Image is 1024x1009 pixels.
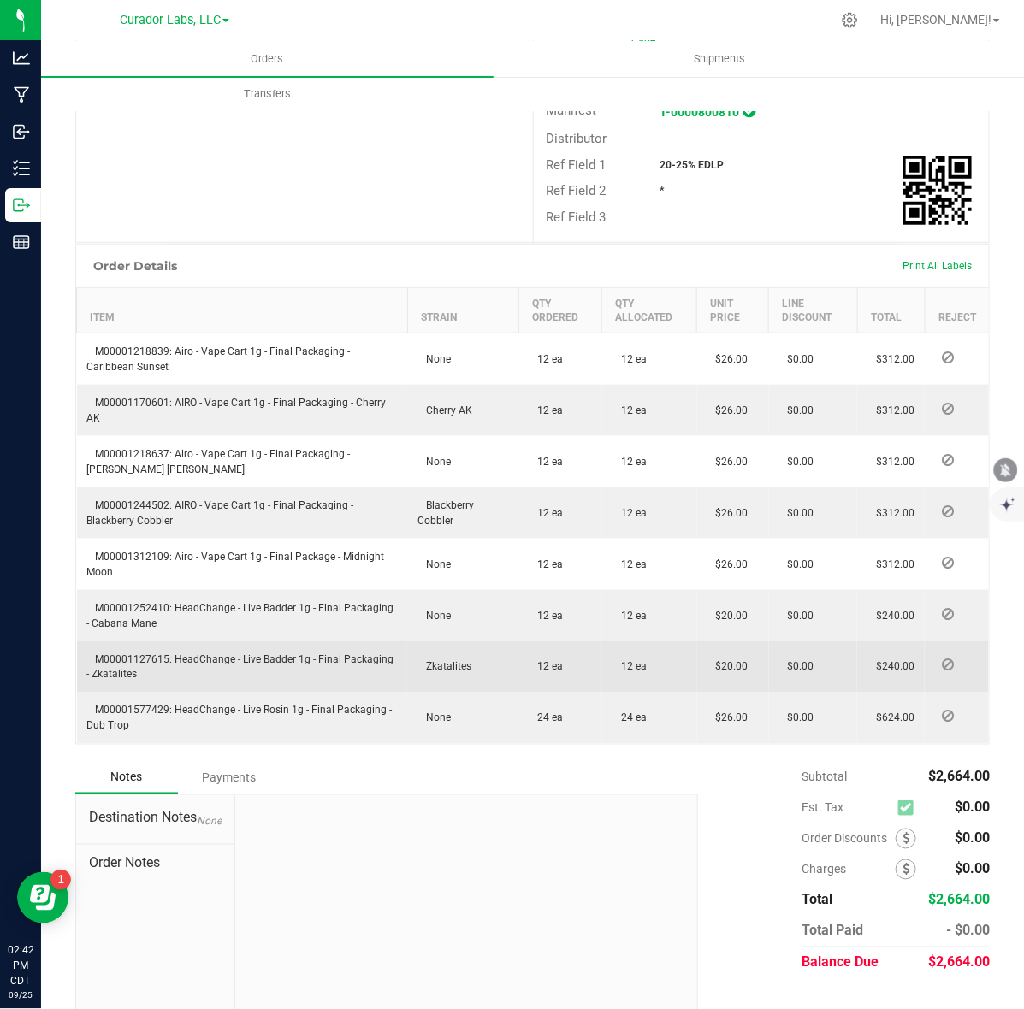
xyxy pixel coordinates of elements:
[87,551,385,578] span: M00001312109: Airo - Vape Cart 1g - Final Package - Midnight Moon
[779,610,814,622] span: $0.00
[87,397,387,424] span: M00001170601: AIRO - Vape Cart 1g - Final Packaging - Cherry AK
[935,609,961,619] span: Reject Inventory
[13,123,30,140] inline-svg: Inbound
[13,233,30,251] inline-svg: Reports
[660,105,740,119] strong: T-0000800810
[660,159,725,171] strong: 20-25% EDLP
[613,507,647,519] span: 12 ea
[672,51,769,67] span: Shipments
[529,558,563,570] span: 12 ea
[707,456,749,468] span: $26.00
[925,288,989,333] th: Reject
[769,288,858,333] th: Line Discount
[707,353,749,365] span: $26.00
[779,456,814,468] span: $0.00
[707,661,749,673] span: $20.00
[613,661,647,673] span: 12 ea
[13,160,30,177] inline-svg: Inventory
[867,353,914,365] span: $312.00
[407,288,518,333] th: Strain
[178,763,281,794] div: Payments
[13,197,30,214] inline-svg: Outbound
[707,610,749,622] span: $20.00
[802,770,847,784] span: Subtotal
[928,769,990,785] span: $2,664.00
[93,259,177,273] h1: Order Details
[779,507,814,519] span: $0.00
[707,404,749,416] span: $26.00
[13,50,30,67] inline-svg: Analytics
[75,762,178,794] div: Notes
[779,712,814,724] span: $0.00
[221,86,314,102] span: Transfers
[529,456,563,468] span: 12 ea
[17,872,68,923] iframe: Resource center
[779,404,814,416] span: $0.00
[417,610,451,622] span: None
[839,12,861,28] div: Manage settings
[613,610,647,622] span: 12 ea
[547,209,607,225] span: Ref Field 3
[529,507,563,519] span: 12 ea
[547,183,607,198] span: Ref Field 2
[928,892,990,908] span: $2,664.00
[87,448,351,475] span: M00001218637: Airo - Vape Cart 1g - Final Packaging - [PERSON_NAME] [PERSON_NAME]
[935,711,961,722] span: Reject Inventory
[802,954,879,971] span: Balance Due
[903,156,972,225] qrcode: 00014175
[602,288,697,333] th: Qty Allocated
[880,13,991,27] span: Hi, [PERSON_NAME]!
[417,404,472,416] span: Cherry AK
[529,661,563,673] span: 12 ea
[955,800,990,816] span: $0.00
[87,653,394,681] span: M00001127615: HeadChange - Live Badder 1g - Final Packaging - Zkatalites
[529,712,563,724] span: 24 ea
[935,455,961,465] span: Reject Inventory
[867,507,914,519] span: $312.00
[955,830,990,847] span: $0.00
[87,705,393,732] span: M00001577429: HeadChange - Live Rosin 1g - Final Packaging - Dub Trop
[8,988,33,1001] p: 09/25
[87,345,351,373] span: M00001218839: Airo - Vape Cart 1g - Final Packaging - Caribbean Sunset
[518,288,602,333] th: Qty Ordered
[417,661,471,673] span: Zkatalites
[547,157,607,173] span: Ref Field 1
[87,602,394,629] span: M00001252410: HeadChange - Live Badder 1g - Final Packaging - Cabana Mane
[802,923,863,939] span: Total Paid
[417,712,451,724] span: None
[529,610,563,622] span: 12 ea
[89,808,222,829] span: Destination Notes
[707,558,749,570] span: $26.00
[613,404,647,416] span: 12 ea
[50,870,71,890] iframe: Resource center unread badge
[802,832,896,846] span: Order Discounts
[494,41,946,77] a: Shipments
[779,661,814,673] span: $0.00
[87,499,354,527] span: M00001244502: AIRO - Vape Cart 1g - Final Packaging - Blackberry Cobbler
[867,661,914,673] span: $240.00
[928,954,990,971] span: $2,664.00
[77,288,408,333] th: Item
[935,352,961,363] span: Reject Inventory
[707,712,749,724] span: $26.00
[779,353,814,365] span: $0.00
[13,86,30,103] inline-svg: Manufacturing
[935,404,961,414] span: Reject Inventory
[903,156,972,225] img: Scan me!
[613,712,647,724] span: 24 ea
[867,712,914,724] span: $624.00
[197,816,222,828] span: None
[417,558,451,570] span: None
[8,942,33,988] p: 02:42 PM CDT
[867,456,914,468] span: $312.00
[867,558,914,570] span: $312.00
[935,558,961,568] span: Reject Inventory
[802,892,832,908] span: Total
[779,558,814,570] span: $0.00
[802,801,891,815] span: Est. Tax
[955,861,990,877] span: $0.00
[417,353,451,365] span: None
[898,797,921,820] span: Calculate excise tax
[41,41,494,77] a: Orders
